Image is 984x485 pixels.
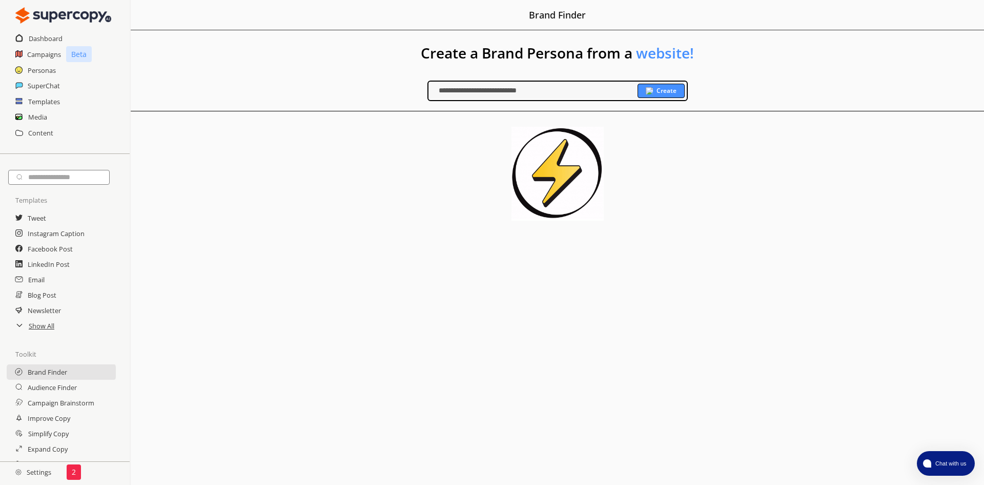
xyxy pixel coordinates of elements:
img: Close [15,469,22,475]
a: Audience Finder [28,380,77,395]
a: Content [28,125,53,141]
img: Close [646,87,653,94]
a: Campaign Brainstorm [28,395,94,411]
a: Expand Copy [28,441,68,457]
p: Beta [66,46,92,62]
a: Audience Changer [28,457,83,472]
a: Blog Post [28,287,56,303]
img: Close [15,5,111,26]
a: Dashboard [29,31,63,46]
a: Show All [29,318,54,334]
h2: Brand Finder [529,5,586,25]
button: atlas-launcher [917,451,975,476]
a: LinkedIn Post [28,257,70,272]
p: 2 [72,468,76,476]
a: Facebook Post [28,241,73,257]
a: Instagram Caption [28,226,85,241]
a: Templates [28,94,60,109]
a: Simplify Copy [28,426,69,441]
a: Improve Copy [28,411,70,426]
span: Chat with us [931,459,969,468]
span: website! [636,43,694,63]
a: Tweet [28,210,46,226]
a: Media [28,109,47,125]
img: Close [511,127,604,219]
a: Campaigns [27,47,61,62]
a: Newsletter [28,303,61,318]
a: SuperChat [28,78,60,93]
a: Personas [28,63,56,78]
h1: Create a Brand Persona from a [131,30,984,80]
b: Create [657,87,676,95]
a: Brand Finder [28,364,67,380]
a: Email [28,272,45,287]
